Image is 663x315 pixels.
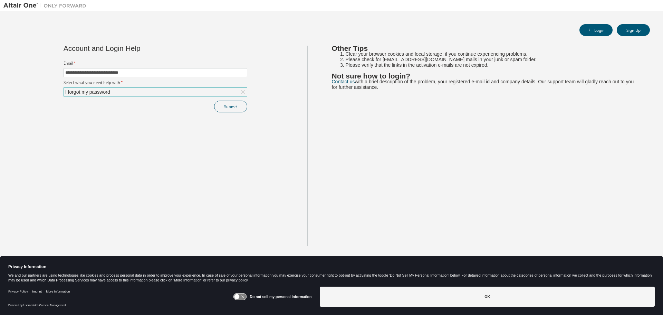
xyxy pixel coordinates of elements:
h2: Not sure how to login? [332,73,636,79]
img: Altair One [3,2,90,9]
li: Please check for [EMAIL_ADDRESS][DOMAIN_NAME] mails in your junk or spam folder. [346,57,636,62]
div: I forgot my password [64,88,111,96]
button: Sign Up [617,24,650,36]
button: Login [579,24,613,36]
li: Please verify that the links in the activation e-mails are not expired. [346,62,636,68]
div: I forgot my password [64,88,247,96]
h2: Other Tips [332,46,636,51]
li: Clear your browser cookies and local storage, if you continue experiencing problems. [346,51,636,57]
span: with a brief description of the problem, your registered e-mail id and company details. Our suppo... [332,79,634,90]
label: Select what you need help with [64,80,247,85]
a: Contact us [332,79,355,84]
div: Account and Login Help [64,46,211,51]
button: Submit [214,101,247,112]
label: Email [64,60,247,66]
